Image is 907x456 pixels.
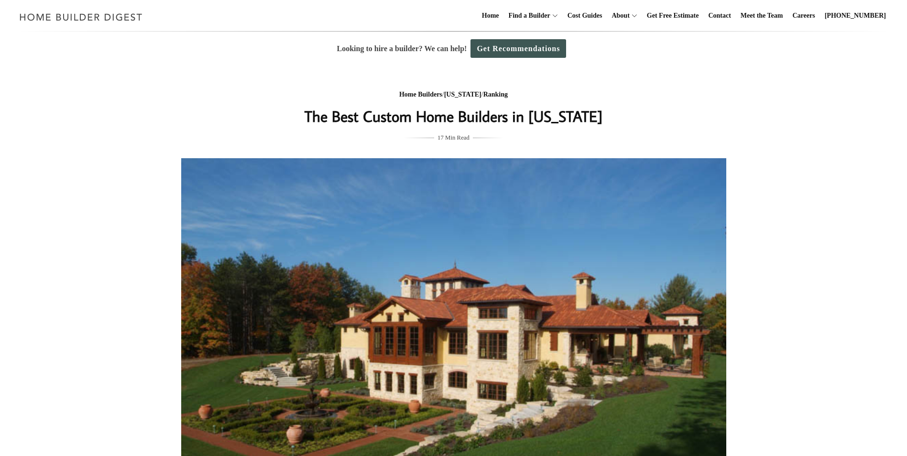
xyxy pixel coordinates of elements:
[608,0,629,31] a: About
[263,89,645,101] div: / /
[564,0,606,31] a: Cost Guides
[821,0,890,31] a: [PHONE_NUMBER]
[704,0,734,31] a: Contact
[737,0,787,31] a: Meet the Team
[643,0,703,31] a: Get Free Estimate
[15,8,147,26] img: Home Builder Digest
[789,0,819,31] a: Careers
[483,91,508,98] a: Ranking
[444,91,481,98] a: [US_STATE]
[437,132,470,143] span: 17 Min Read
[505,0,550,31] a: Find a Builder
[470,39,566,58] a: Get Recommendations
[478,0,503,31] a: Home
[263,105,645,128] h1: The Best Custom Home Builders in [US_STATE]
[399,91,442,98] a: Home Builders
